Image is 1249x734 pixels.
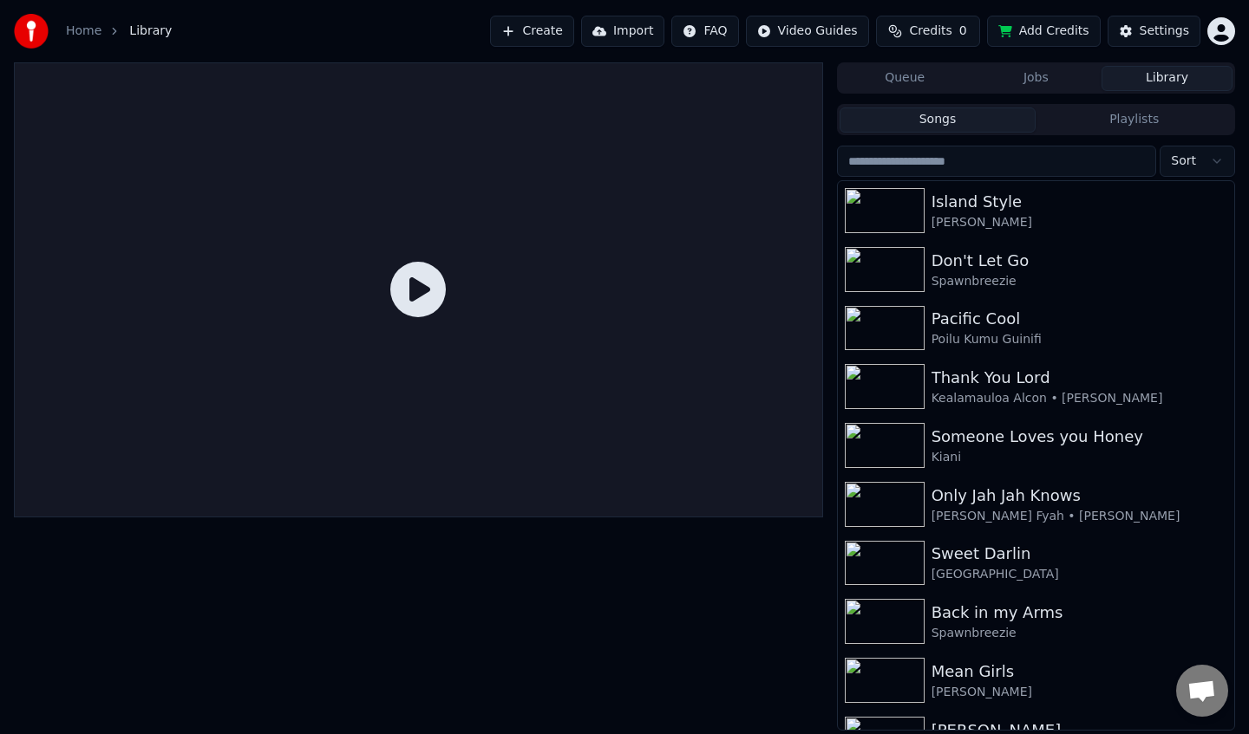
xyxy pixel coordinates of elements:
button: Import [581,16,664,47]
div: Someone Loves you Honey [932,425,1227,449]
button: Video Guides [746,16,869,47]
button: Add Credits [987,16,1101,47]
span: Credits [909,23,951,40]
div: Settings [1140,23,1189,40]
button: Settings [1108,16,1200,47]
a: Home [66,23,101,40]
span: Library [129,23,172,40]
div: Island Style [932,190,1227,214]
div: [PERSON_NAME] [932,214,1227,231]
button: Library [1102,66,1233,91]
div: Poilu Kumu Guinifi [932,331,1227,348]
div: Spawnbreezie [932,625,1227,642]
button: Songs [840,107,1036,133]
div: Thank You Lord [932,366,1227,390]
nav: breadcrumb [66,23,172,40]
img: youka [14,14,49,49]
div: Only Jah Jah Knows [932,484,1227,508]
div: Mean Girls [932,659,1227,684]
div: Sweet Darlin [932,542,1227,566]
div: Spawnbreezie [932,273,1227,290]
button: FAQ [671,16,738,47]
div: [PERSON_NAME] [932,684,1227,701]
div: Kealamauloa Alcon • [PERSON_NAME] [932,390,1227,407]
div: Kiani [932,449,1227,466]
button: Playlists [1036,107,1233,133]
button: Jobs [971,66,1102,91]
button: Create [490,16,574,47]
div: Don't Let Go [932,249,1227,273]
div: Pacific Cool [932,307,1227,331]
span: Sort [1171,153,1196,170]
span: 0 [959,23,967,40]
div: [GEOGRAPHIC_DATA] [932,566,1227,583]
button: Credits0 [876,16,980,47]
div: Back in my Arms [932,601,1227,625]
button: Queue [840,66,971,91]
div: Open chat [1176,665,1228,717]
div: [PERSON_NAME] Fyah • [PERSON_NAME] [932,508,1227,525]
